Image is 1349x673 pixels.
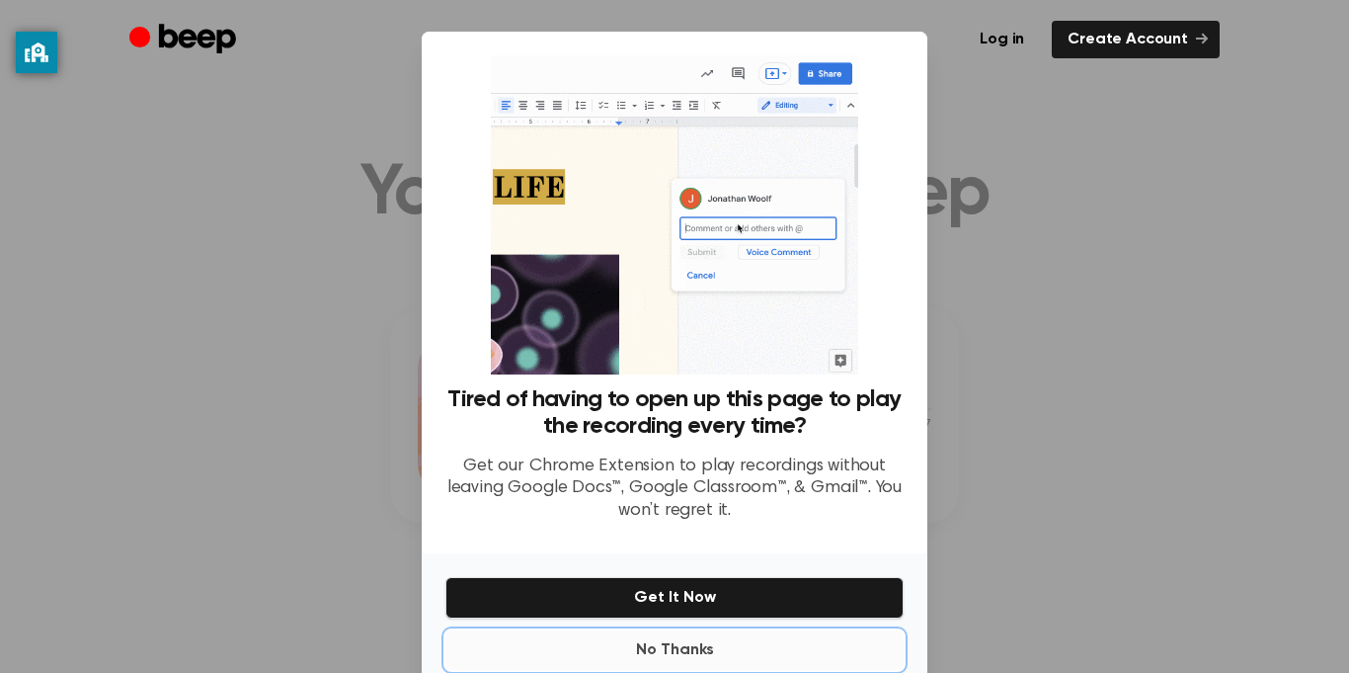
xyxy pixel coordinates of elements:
[491,55,857,375] img: Beep extension in action
[1052,21,1220,58] a: Create Account
[16,32,57,73] button: privacy banner
[445,577,904,619] button: Get It Now
[445,386,904,440] h3: Tired of having to open up this page to play the recording every time?
[445,456,904,523] p: Get our Chrome Extension to play recordings without leaving Google Docs™, Google Classroom™, & Gm...
[445,631,904,670] button: No Thanks
[964,21,1040,58] a: Log in
[129,21,241,59] a: Beep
